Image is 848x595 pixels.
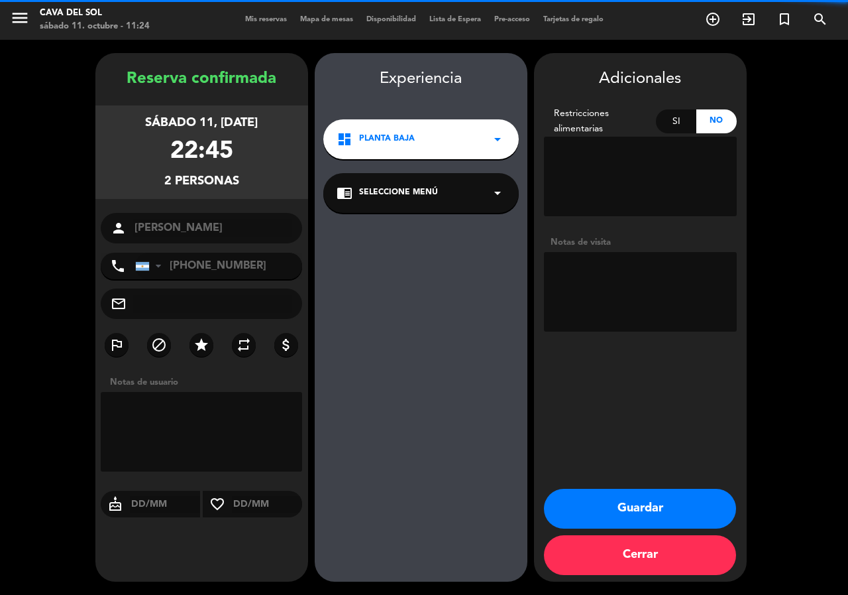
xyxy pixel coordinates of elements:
[232,496,303,513] input: DD/MM
[10,8,30,28] i: menu
[130,496,201,513] input: DD/MM
[776,11,792,27] i: turned_in_not
[656,109,696,133] div: Si
[812,11,828,27] i: search
[111,220,127,236] i: person
[544,235,737,249] div: Notas de visita
[696,109,737,133] div: No
[423,16,488,23] span: Lista de Espera
[238,16,293,23] span: Mis reservas
[103,375,308,389] div: Notas de usuario
[359,133,415,146] span: Planta Baja
[337,185,352,201] i: chrome_reader_mode
[40,20,150,33] div: sábado 11. octubre - 11:24
[705,11,721,27] i: add_circle_outline
[544,106,657,137] div: Restricciones alimentarias
[164,172,239,191] div: 2 personas
[293,16,360,23] span: Mapa de mesas
[544,535,736,575] button: Cerrar
[741,11,757,27] i: exit_to_app
[101,496,130,512] i: cake
[109,337,125,353] i: outlined_flag
[490,185,505,201] i: arrow_drop_down
[544,66,737,92] div: Adicionales
[151,337,167,353] i: block
[145,113,258,133] div: sábado 11, [DATE]
[544,489,736,529] button: Guardar
[111,296,127,312] i: mail_outline
[40,7,150,20] div: Cava del Sol
[315,66,527,92] div: Experiencia
[488,16,537,23] span: Pre-acceso
[537,16,610,23] span: Tarjetas de regalo
[360,16,423,23] span: Disponibilidad
[170,133,233,172] div: 22:45
[203,496,232,512] i: favorite_border
[359,186,438,200] span: Seleccione Menú
[136,253,166,279] div: Argentina: +54
[193,337,209,353] i: star
[490,131,505,147] i: arrow_drop_down
[10,8,30,33] button: menu
[337,131,352,147] i: dashboard
[110,258,126,274] i: phone
[278,337,294,353] i: attach_money
[95,66,308,92] div: Reserva confirmada
[236,337,252,353] i: repeat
